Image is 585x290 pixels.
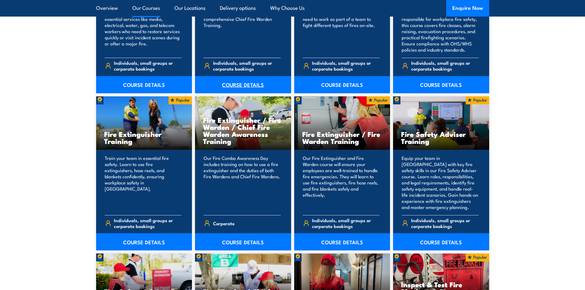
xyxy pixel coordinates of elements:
h3: Fire Extinguisher / Fire Warden Training [302,130,382,145]
a: COURSE DETAILS [96,76,192,93]
p: Equip your team in [GEOGRAPHIC_DATA] with key fire safety skills in our Fire Safety Adviser cours... [402,155,479,210]
span: Individuals, small groups or corporate bookings [312,217,380,229]
p: Train your team in essential fire safety. Learn to use fire extinguishers, hose reels, and blanke... [105,155,182,210]
span: Individuals, small groups or corporate bookings [213,60,281,72]
span: Corporate [213,218,235,228]
p: Our Fire Extinguisher and Fire Warden course will ensure your employees are well-trained to handl... [303,155,380,210]
a: COURSE DETAILS [393,76,489,93]
a: COURSE DETAILS [96,233,192,250]
a: COURSE DETAILS [393,233,489,250]
h3: Fire Safety Adviser Training [401,130,481,145]
p: Our Fire Combo Awareness Day includes training on how to use a fire extinguisher and the duties o... [204,155,281,210]
h3: Fire Extinguisher Training [104,130,184,145]
span: Individuals, small groups or corporate bookings [312,60,380,72]
span: Individuals, small groups or corporate bookings [411,60,479,72]
a: COURSE DETAILS [294,233,390,250]
span: Individuals, small groups or corporate bookings [114,60,181,72]
a: COURSE DETAILS [294,76,390,93]
span: Individuals, small groups or corporate bookings [114,217,181,229]
h3: Fire Extinguisher / Fire Warden / Chief Fire Warden Awareness Training [203,116,283,145]
a: COURSE DETAILS [195,76,291,93]
a: COURSE DETAILS [195,233,291,250]
span: Individuals, small groups or corporate bookings [411,217,479,229]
